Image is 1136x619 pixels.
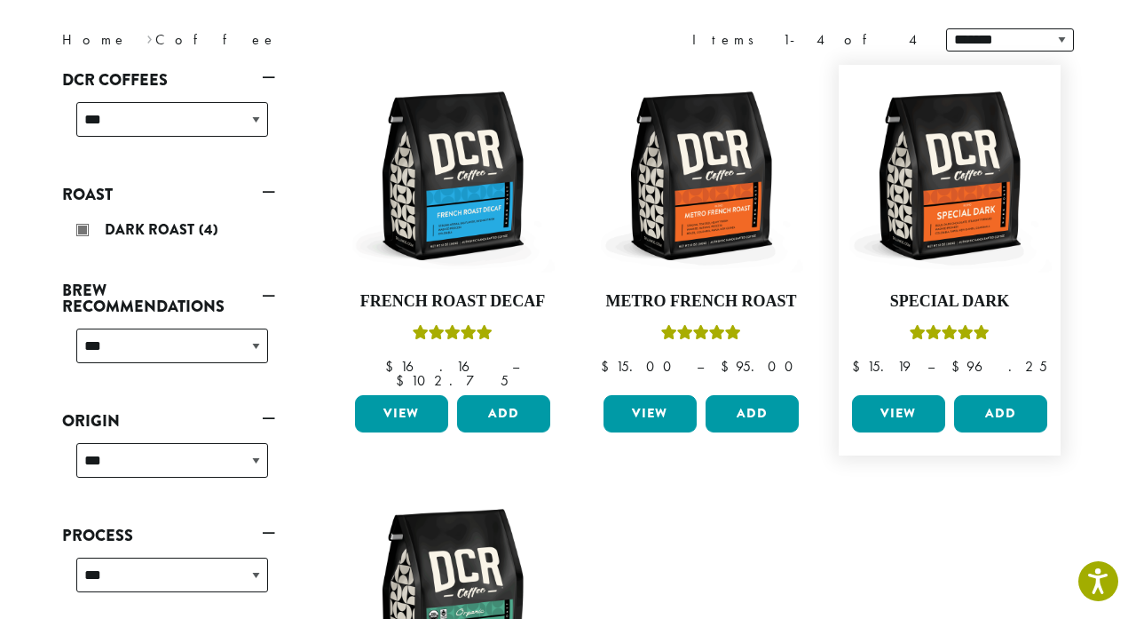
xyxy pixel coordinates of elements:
[603,395,697,433] a: View
[62,551,275,614] div: Process
[848,74,1052,388] a: Special DarkRated 5.00 out of 5
[852,357,911,376] bdi: 15.19
[62,29,541,51] nav: Breadcrumb
[601,357,616,376] span: $
[146,23,153,51] span: ›
[62,275,275,321] a: Brew Recommendations
[951,357,966,376] span: $
[927,357,935,376] span: –
[601,357,680,376] bdi: 15.00
[199,219,218,240] span: (4)
[62,30,128,49] a: Home
[852,395,945,433] a: View
[355,395,448,433] a: View
[351,74,555,388] a: French Roast DecafRated 5.00 out of 5
[62,95,275,158] div: DCR Coffees
[697,357,704,376] span: –
[661,322,741,349] div: Rated 5.00 out of 5
[413,322,493,349] div: Rated 5.00 out of 5
[599,74,803,388] a: Metro French RoastRated 5.00 out of 5
[351,292,555,312] h4: French Roast Decaf
[706,395,799,433] button: Add
[692,29,919,51] div: Items 1-4 of 4
[848,74,1052,278] img: DCR-12oz-Special-Dark-Stock-scaled.png
[457,395,550,433] button: Add
[62,179,275,210] a: Roast
[951,357,1047,376] bdi: 96.25
[62,210,275,254] div: Roast
[396,371,411,390] span: $
[721,357,736,376] span: $
[599,292,803,312] h4: Metro French Roast
[385,357,400,376] span: $
[848,292,1052,312] h4: Special Dark
[512,357,519,376] span: –
[396,371,509,390] bdi: 102.75
[62,321,275,385] div: Brew Recommendations
[62,520,275,551] a: Process
[62,65,275,95] a: DCR Coffees
[599,74,803,278] img: DCR-12oz-Metro-French-Roast-Stock-scaled.png
[910,322,990,349] div: Rated 5.00 out of 5
[721,357,801,376] bdi: 95.00
[351,74,555,278] img: DCR-12oz-French-Roast-Decaf-Stock-scaled.png
[954,395,1047,433] button: Add
[385,357,495,376] bdi: 16.16
[62,406,275,436] a: Origin
[105,219,199,240] span: Dark Roast
[62,436,275,499] div: Origin
[852,357,867,376] span: $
